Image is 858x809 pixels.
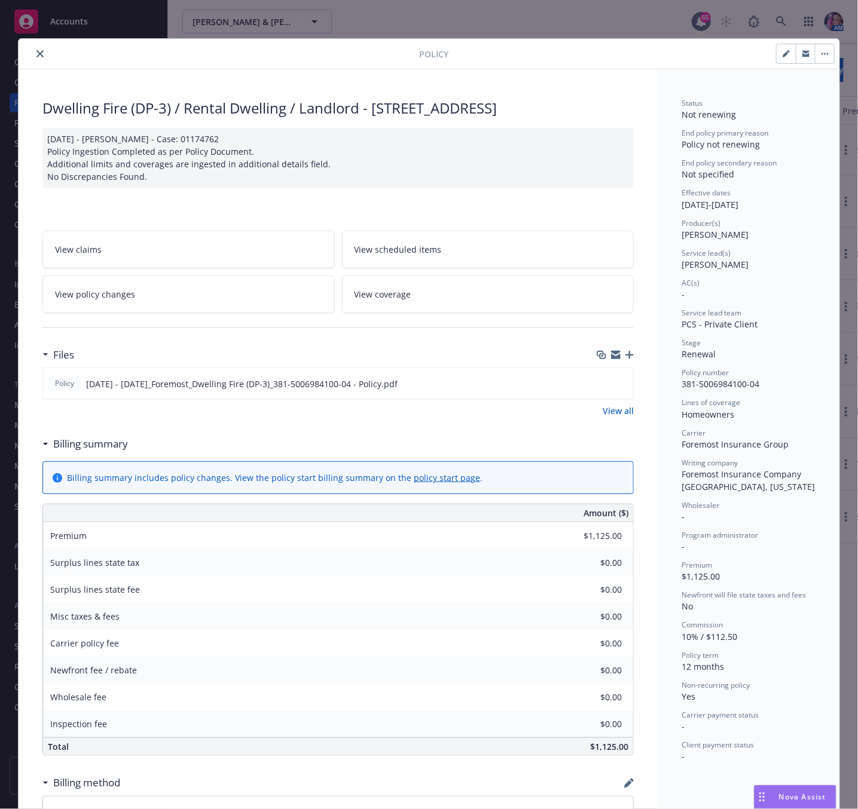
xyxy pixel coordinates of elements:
span: Service lead(s) [682,248,731,258]
input: 0.00 [551,661,629,679]
span: Yes [682,691,695,702]
span: Foremost Insurance Group [682,439,789,450]
span: Total [48,741,69,752]
span: [PERSON_NAME] [682,229,749,240]
div: Billing summary includes policy changes. View the policy start billing summary on the . [67,471,483,484]
span: Newfront will file state taxes and fees [682,590,806,600]
span: Stage [682,338,701,348]
span: Producer(s) [682,218,720,228]
span: Program administrator [682,530,758,540]
a: View policy changes [42,275,335,313]
span: 10% / $112.50 [682,631,737,642]
span: - [682,721,685,732]
span: Inspection fee [50,718,107,730]
h3: Files [53,347,74,363]
span: Carrier [682,428,706,438]
div: Dwelling Fire (DP-3) / Rental Dwelling / Landlord - [STREET_ADDRESS] [42,98,634,118]
input: 0.00 [551,635,629,652]
span: $1,125.00 [590,741,628,752]
div: Billing method [42,775,120,790]
span: Renewal [682,348,716,360]
span: - [682,541,685,552]
span: - [682,511,685,522]
a: View claims [42,231,335,268]
span: Wholesaler [682,500,719,510]
a: View all [603,405,634,417]
span: Commission [682,620,723,630]
span: View coverage [355,288,411,301]
span: Wholesale fee [50,691,106,703]
span: Not renewing [682,109,736,120]
span: Surplus lines state tax [50,557,139,568]
input: 0.00 [551,688,629,706]
span: [DATE] - [DATE]_Foremost_Dwelling Fire (DP-3)_381-5006984100-04 - Policy.pdf [86,378,398,390]
span: 381-5006984100-04 [682,378,759,390]
span: Carrier payment status [682,710,759,720]
span: Effective dates [682,188,731,198]
input: 0.00 [551,554,629,572]
span: Newfront fee / rebate [50,664,137,676]
span: Policy [419,48,448,60]
span: Premium [50,530,87,541]
button: close [33,47,47,61]
a: policy start page [414,472,480,483]
span: Client payment status [682,740,754,750]
span: - [682,289,685,300]
span: Policy [53,378,77,389]
h3: Billing summary [53,436,128,452]
input: 0.00 [551,527,629,545]
input: 0.00 [551,715,629,733]
input: 0.00 [551,608,629,626]
span: Writing company [682,458,738,468]
span: PCS - Private Client [682,318,758,330]
div: [DATE] - [DATE] [682,188,816,210]
span: Carrier policy fee [50,638,119,649]
button: preview file [618,378,628,390]
div: Drag to move [755,786,770,808]
a: View scheduled items [342,231,634,268]
span: View claims [55,243,102,256]
span: Service lead team [682,308,741,318]
span: $1,125.00 [682,571,720,582]
span: View policy changes [55,288,135,301]
span: Lines of coverage [682,397,740,407]
h3: Billing method [53,775,120,790]
button: download file [599,378,608,390]
input: 0.00 [551,581,629,599]
span: Policy number [682,367,729,378]
div: [DATE] - [PERSON_NAME] - Case: 01174762 Policy Ingestion Completed as per Policy Document. Additi... [42,128,634,188]
span: Surplus lines state fee [50,584,140,595]
span: Homeowners [682,409,734,420]
span: Premium [682,560,712,570]
a: View coverage [342,275,634,313]
span: End policy primary reason [682,128,768,138]
span: Policy not renewing [682,139,760,150]
span: [PERSON_NAME] [682,259,749,270]
span: AC(s) [682,278,700,288]
span: Not specified [682,168,734,180]
span: Status [682,98,703,108]
span: End policy secondary reason [682,158,777,168]
span: Nova Assist [779,792,826,802]
span: Policy term [682,650,719,660]
div: Files [42,347,74,363]
span: Amount ($) [584,507,628,519]
span: Foremost Insurance Company [GEOGRAPHIC_DATA], [US_STATE] [682,468,815,492]
div: Billing summary [42,436,128,452]
span: Misc taxes & fees [50,611,120,622]
span: - [682,750,685,762]
span: No [682,600,693,612]
span: View scheduled items [355,243,442,256]
span: 12 months [682,661,724,672]
button: Nova Assist [754,785,836,809]
span: Non-recurring policy [682,680,750,690]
